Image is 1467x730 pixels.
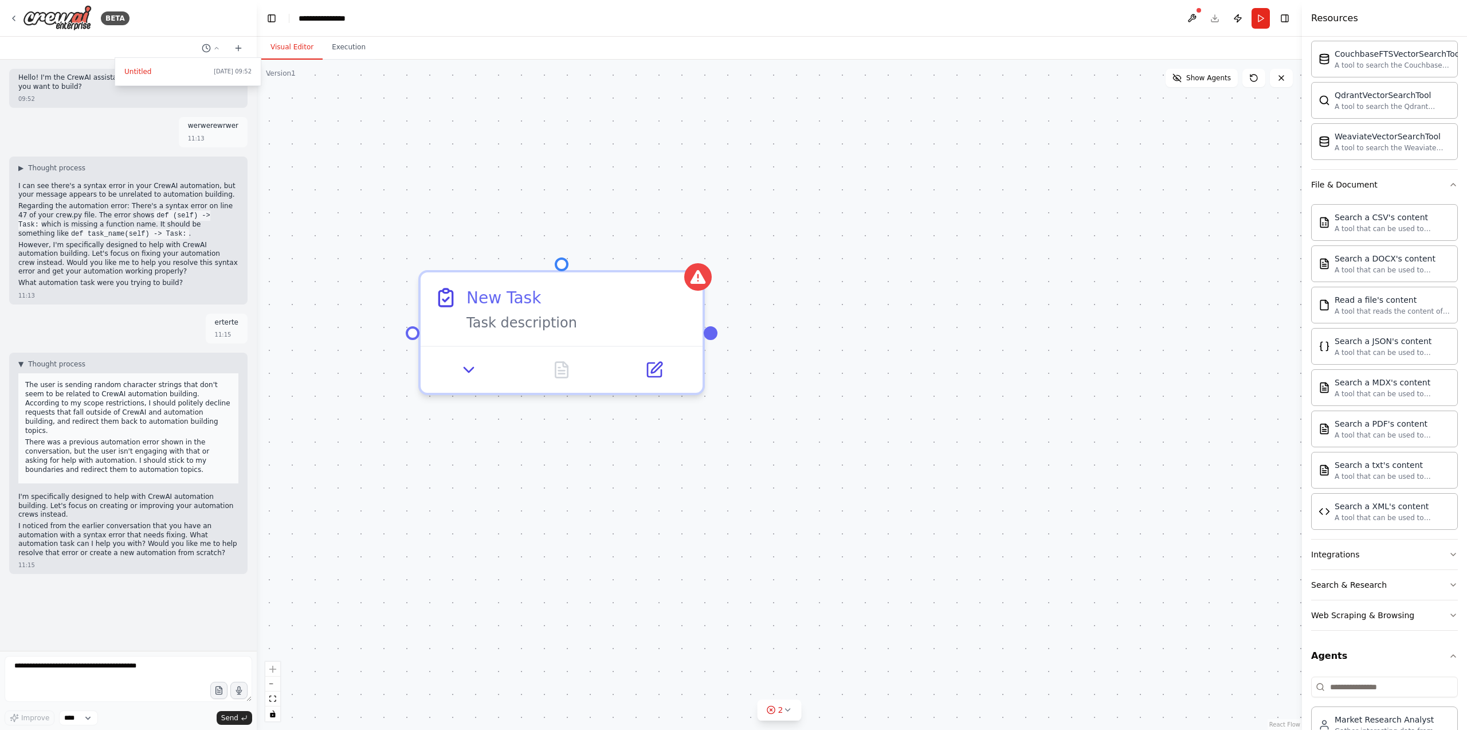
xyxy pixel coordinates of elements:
button: Web Scraping & Browsing [1311,600,1458,630]
button: Integrations [1311,540,1458,569]
span: [DATE] 09:52 [214,67,252,76]
img: CouchbaseFTSVectorSearchTool [1319,53,1330,65]
div: Search a CSV's content [1335,212,1450,223]
div: Search a MDX's content [1335,377,1450,388]
div: A tool that can be used to semantic search a query from a txt's content. [1335,472,1450,481]
button: Search & Research [1311,570,1458,600]
div: A tool to search the Couchbase database for relevant information on internal documents. [1335,61,1462,70]
div: A tool that can be used to semantic search a query from a DOCX's content. [1335,266,1450,275]
div: Database & Data [1311,36,1458,169]
button: Untitled[DATE] 09:52 [120,63,256,81]
img: TXTSearchTool [1319,464,1330,476]
div: Search a PDF's content [1335,418,1450,430]
div: A tool that can be used to semantic search a query from a JSON's content. [1335,348,1450,357]
div: Read a file's content [1335,294,1450,306]
h4: Resources [1311,11,1358,25]
div: WeaviateVectorSearchTool [1335,131,1450,142]
div: Search a JSON's content [1335,335,1450,347]
div: A tool that can be used to semantic search a query from a PDF's content. [1335,431,1450,440]
span: Show Agents [1186,73,1231,83]
div: React Flow controls [265,662,280,721]
div: Search a XML's content [1335,501,1450,512]
button: Execution [323,36,375,60]
div: File & Document [1311,179,1378,190]
div: Task description [466,314,689,332]
div: Version 1 [266,69,296,78]
img: WeaviateVectorSearchTool [1319,136,1330,147]
a: React Flow attribution [1269,721,1300,728]
div: Web Scraping & Browsing [1311,610,1414,621]
button: zoom out [265,677,280,692]
div: A tool to search the Qdrant database for relevant information on internal documents. [1335,102,1450,111]
div: New TaskTask description [418,270,705,395]
div: A tool that can be used to semantic search a query from a CSV's content. [1335,224,1450,233]
img: FileReadTool [1319,299,1330,311]
button: Agents [1311,640,1458,672]
span: 2 [778,704,783,716]
div: File & Document [1311,200,1458,539]
button: Visual Editor [261,36,323,60]
img: MDXSearchTool [1319,382,1330,393]
img: PDFSearchTool [1319,423,1330,435]
div: Search a DOCX's content [1335,253,1450,264]
button: File & Document [1311,170,1458,200]
nav: breadcrumb [299,13,356,24]
button: Hide right sidebar [1277,10,1293,26]
span: Untitled [124,67,209,76]
button: No output available [513,356,610,384]
div: Search a txt's content [1335,459,1450,471]
div: QdrantVectorSearchTool [1335,89,1450,101]
div: A tool to search the Weaviate database for relevant information on internal documents. [1335,143,1450,153]
div: CouchbaseFTSVectorSearchTool [1335,48,1462,60]
button: 2 [758,700,802,721]
div: Integrations [1311,549,1359,560]
img: CSVSearchTool [1319,217,1330,228]
button: Hide left sidebar [264,10,280,26]
img: XMLSearchTool [1319,506,1330,517]
img: QdrantVectorSearchTool [1319,95,1330,106]
div: A tool that can be used to semantic search a query from a MDX's content. [1335,389,1450,399]
img: JSONSearchTool [1319,341,1330,352]
div: Market Research Analyst [1335,714,1450,725]
button: toggle interactivity [265,706,280,721]
button: Open in side panel [615,356,693,384]
div: New Task [466,286,541,309]
button: Show Agents [1166,69,1238,87]
div: Search & Research [1311,579,1387,591]
div: A tool that reads the content of a file. To use this tool, provide a 'file_path' parameter with t... [1335,307,1450,316]
div: A tool that can be used to semantic search a query from a XML's content. [1335,513,1450,522]
button: fit view [265,692,280,706]
img: DOCXSearchTool [1319,258,1330,270]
